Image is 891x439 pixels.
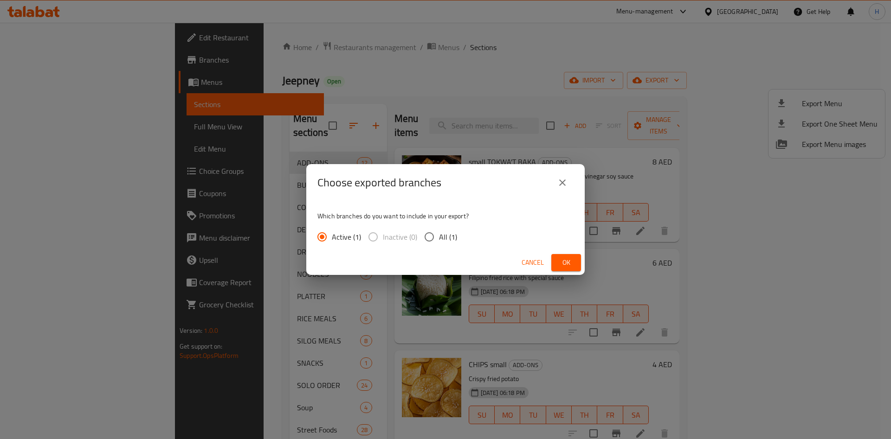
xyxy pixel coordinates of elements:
button: close [551,172,574,194]
button: Cancel [518,254,548,271]
span: Ok [559,257,574,268]
button: Ok [551,254,581,271]
span: Inactive (0) [383,231,417,242]
span: All (1) [439,231,457,242]
p: Which branches do you want to include in your export? [317,211,574,221]
span: Active (1) [332,231,361,242]
h2: Choose exported branches [317,175,441,190]
span: Cancel [522,257,544,268]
